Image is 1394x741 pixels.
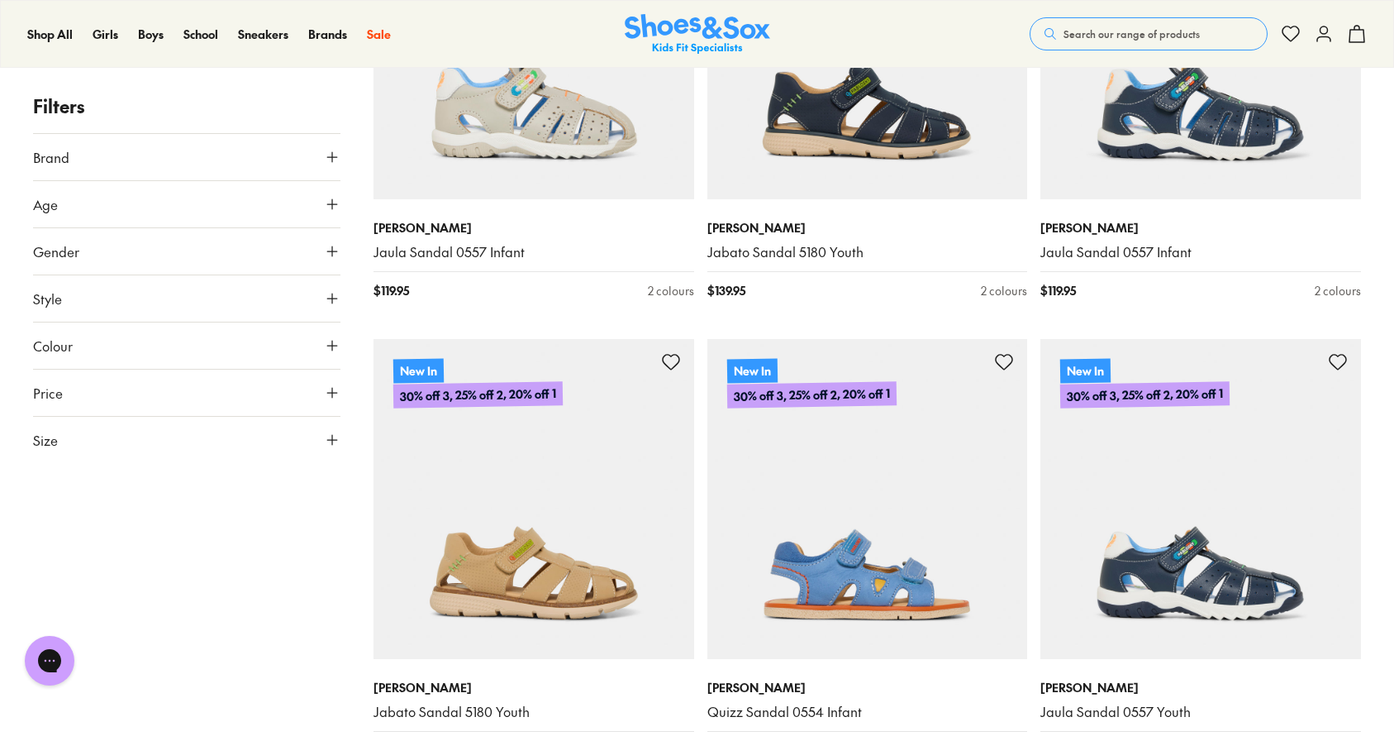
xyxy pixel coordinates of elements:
[33,383,63,403] span: Price
[1040,282,1076,299] span: $ 119.95
[707,243,1028,261] a: Jabato Sandal 5180 Youth
[33,370,340,416] button: Price
[1315,282,1361,299] div: 2 colours
[33,323,340,369] button: Colour
[33,241,79,261] span: Gender
[393,381,563,409] p: 30% off 3, 25% off 2, 20% off 1
[393,358,444,383] p: New In
[238,26,288,42] span: Sneakers
[33,289,62,308] span: Style
[373,243,694,261] a: Jaula Sandal 0557 Infant
[373,219,694,237] p: [PERSON_NAME]
[1060,381,1230,409] p: 30% off 3, 25% off 2, 20% off 1
[138,26,164,42] span: Boys
[33,336,73,356] span: Colour
[93,26,118,42] span: Girls
[238,26,288,43] a: Sneakers
[308,26,347,42] span: Brands
[93,26,118,43] a: Girls
[33,181,340,227] button: Age
[1060,358,1111,383] p: New In
[707,703,1028,721] a: Quizz Sandal 0554 Infant
[183,26,218,43] a: School
[1040,703,1361,721] a: Jaula Sandal 0557 Youth
[367,26,391,42] span: Sale
[373,679,694,696] p: [PERSON_NAME]
[33,194,58,214] span: Age
[1040,679,1361,696] p: [PERSON_NAME]
[1040,339,1361,660] a: New In30% off 3, 25% off 2, 20% off 1
[308,26,347,43] a: Brands
[17,630,83,691] iframe: Gorgias live chat messenger
[33,430,58,450] span: Size
[625,14,770,55] a: Shoes & Sox
[33,134,340,180] button: Brand
[27,26,73,43] a: Shop All
[1063,26,1200,41] span: Search our range of products
[373,282,409,299] span: $ 119.95
[707,219,1028,237] p: [PERSON_NAME]
[27,26,73,42] span: Shop All
[1040,219,1361,237] p: [PERSON_NAME]
[707,679,1028,696] p: [PERSON_NAME]
[33,147,69,167] span: Brand
[138,26,164,43] a: Boys
[726,358,777,383] p: New In
[981,282,1027,299] div: 2 colours
[1030,17,1268,50] button: Search our range of products
[1040,243,1361,261] a: Jaula Sandal 0557 Infant
[648,282,694,299] div: 2 colours
[183,26,218,42] span: School
[707,339,1028,660] a: New In30% off 3, 25% off 2, 20% off 1
[33,417,340,463] button: Size
[625,14,770,55] img: SNS_Logo_Responsive.svg
[707,282,745,299] span: $ 139.95
[33,93,340,120] p: Filters
[373,703,694,721] a: Jabato Sandal 5180 Youth
[726,381,896,409] p: 30% off 3, 25% off 2, 20% off 1
[33,228,340,275] button: Gender
[33,275,340,322] button: Style
[367,26,391,43] a: Sale
[373,339,694,660] a: New In30% off 3, 25% off 2, 20% off 1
